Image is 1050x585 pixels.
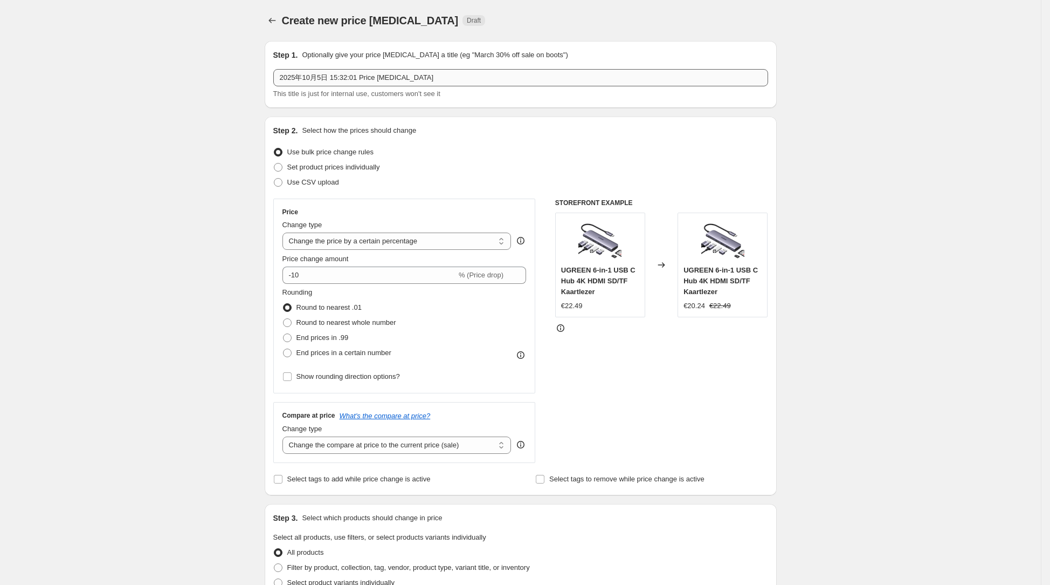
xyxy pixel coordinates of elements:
h3: Price [282,208,298,216]
div: help [515,439,526,450]
span: Use CSV upload [287,178,339,186]
span: UGREEN 6-in-1 USB C Hub 4K HDMI SD/TF Kaartlezer [561,266,635,296]
img: ugreen-6-in-1-usb-c-hub-4k-hdmi-sdtf-kaartlezer-662552_80x.png [578,219,621,262]
div: €20.24 [683,301,705,311]
span: All products [287,548,324,556]
input: 30% off holiday sale [273,69,768,86]
span: Select tags to remove while price change is active [549,475,704,483]
h2: Step 3. [273,513,298,523]
h6: STOREFRONT EXAMPLE [555,199,768,207]
span: Price change amount [282,255,349,263]
span: Round to nearest .01 [296,303,362,311]
span: UGREEN 6-in-1 USB C Hub 4K HDMI SD/TF Kaartlezer [683,266,758,296]
span: Change type [282,221,322,229]
span: Round to nearest whole number [296,318,396,326]
span: Change type [282,425,322,433]
span: Create new price [MEDICAL_DATA] [282,15,459,26]
img: ugreen-6-in-1-usb-c-hub-4k-hdmi-sdtf-kaartlezer-662552_80x.png [701,219,744,262]
span: Show rounding direction options? [296,372,400,380]
h3: Compare at price [282,411,335,420]
span: Rounding [282,288,313,296]
input: -15 [282,267,457,284]
p: Optionally give your price [MEDICAL_DATA] a title (eg "March 30% off sale on boots") [302,50,568,60]
h2: Step 2. [273,125,298,136]
span: Select all products, use filters, or select products variants individually [273,533,486,541]
span: % (Price drop) [459,271,503,279]
button: Price change jobs [265,13,280,28]
span: This title is just for internal use, customers won't see it [273,90,440,98]
span: Select tags to add while price change is active [287,475,431,483]
span: End prices in .99 [296,334,349,342]
span: Use bulk price change rules [287,148,374,156]
span: Filter by product, collection, tag, vendor, product type, variant title, or inventory [287,563,530,572]
p: Select how the prices should change [302,125,416,136]
div: help [515,235,526,246]
span: End prices in a certain number [296,349,391,357]
span: Draft [467,16,481,25]
span: Set product prices individually [287,163,380,171]
button: What's the compare at price? [340,412,431,420]
p: Select which products should change in price [302,513,442,523]
h2: Step 1. [273,50,298,60]
div: €22.49 [561,301,583,311]
strike: €22.49 [709,301,731,311]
